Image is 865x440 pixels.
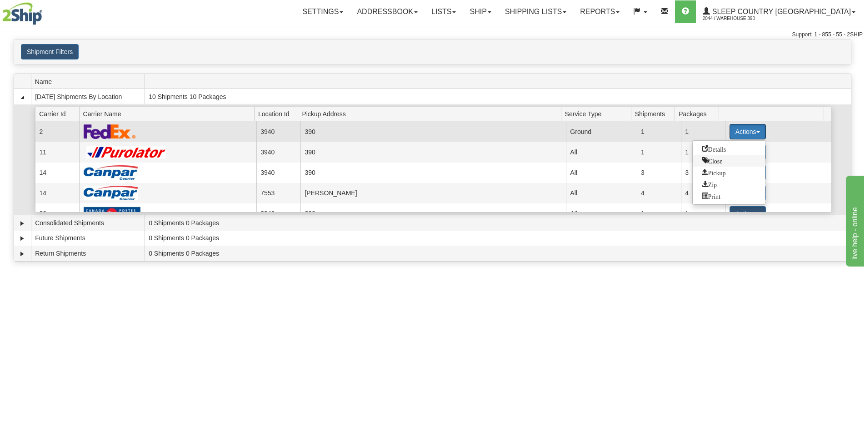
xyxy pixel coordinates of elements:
td: 3940 [256,142,300,163]
td: All [566,183,637,203]
img: Canpar [84,186,138,200]
td: Return Shipments [31,246,145,261]
td: 4 [681,183,725,203]
td: 1 [637,121,681,142]
span: Name [35,74,145,89]
img: Canpar [84,165,138,180]
a: Close this group [693,155,765,167]
td: 390 [300,142,566,163]
td: Ground [566,121,637,142]
td: Consolidated Shipments [31,215,145,231]
span: Service Type [565,107,631,121]
span: Close [702,157,723,163]
a: Expand [18,234,27,243]
a: Addressbook [350,0,425,23]
td: 0 Shipments 0 Packages [145,215,851,231]
span: 2044 / Warehouse 390 [703,14,771,23]
td: 3940 [256,121,300,142]
span: Pickup Address [302,107,561,121]
td: 1 [681,121,725,142]
td: 3 [637,163,681,183]
td: 3940 [256,203,300,224]
td: All [566,163,637,183]
td: 10 Shipments 10 Packages [145,89,851,104]
a: Request a carrier pickup [693,167,765,178]
span: Carrier Name [83,107,255,121]
td: 0 Shipments 0 Packages [145,231,851,246]
td: 1 [637,203,681,224]
td: 7553 [256,183,300,203]
a: Settings [295,0,350,23]
td: 14 [35,163,79,183]
td: 390 [300,163,566,183]
span: Packages [679,107,719,121]
td: All [566,203,637,224]
td: [PERSON_NAME] [300,183,566,203]
td: All [566,142,637,163]
iframe: chat widget [844,173,864,266]
td: [DATE] Shipments By Location [31,89,145,104]
td: 1 [681,142,725,163]
td: 2 [35,121,79,142]
a: Sleep Country [GEOGRAPHIC_DATA] 2044 / Warehouse 390 [696,0,862,23]
a: Go to Details view [693,143,765,155]
a: Lists [425,0,463,23]
a: Reports [573,0,626,23]
a: Expand [18,249,27,258]
td: 1 [681,203,725,224]
div: Support: 1 - 855 - 55 - 2SHIP [2,31,863,39]
button: Actions [730,206,766,222]
td: 20 [35,203,79,224]
a: Print or Download All Shipping Documents in one file [693,190,765,202]
span: Carrier Id [39,107,79,121]
div: live help - online [7,5,84,16]
td: 390 [300,121,566,142]
a: Zip and Download All Shipping Documents [693,178,765,190]
button: Actions [730,124,766,139]
td: 3 [681,163,725,183]
td: Future Shipments [31,231,145,246]
span: Pickup [702,169,726,175]
img: Purolator [84,146,170,158]
td: 0 Shipments 0 Packages [145,246,851,261]
a: Expand [18,219,27,228]
span: Shipments [635,107,675,121]
span: Print [702,193,720,199]
td: 390 [300,203,566,224]
td: 14 [35,183,79,203]
span: Sleep Country [GEOGRAPHIC_DATA] [710,8,851,15]
span: Zip [702,181,717,187]
td: 11 [35,142,79,163]
span: Location Id [258,107,298,121]
td: 4 [637,183,681,203]
td: 1 [637,142,681,163]
img: logo2044.jpg [2,2,42,25]
img: FedEx Express® [84,124,136,139]
button: Shipment Filters [21,44,79,59]
a: Shipping lists [498,0,573,23]
img: Canada Post [84,207,141,221]
td: 3940 [256,163,300,183]
a: Collapse [18,93,27,102]
a: Ship [463,0,498,23]
span: Details [702,145,726,152]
